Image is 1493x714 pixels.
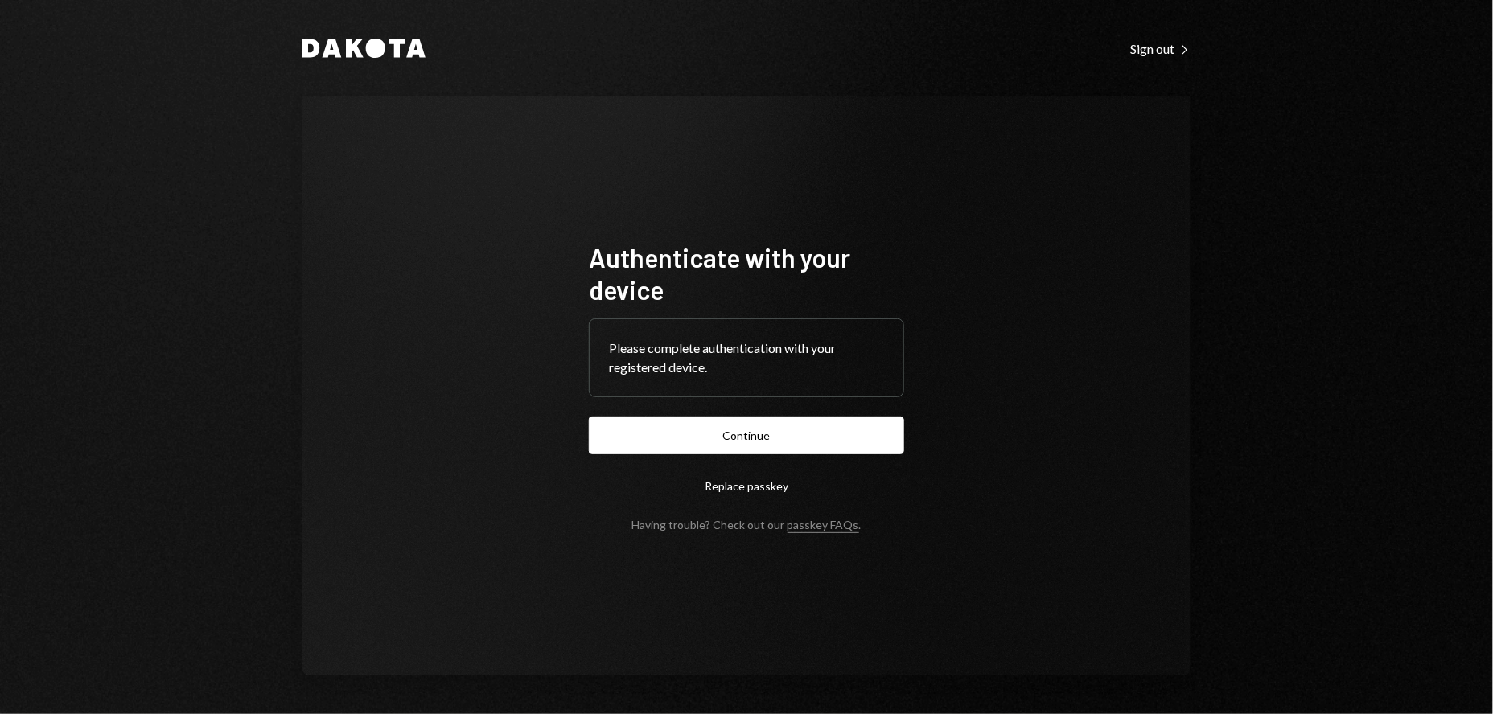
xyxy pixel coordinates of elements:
[788,518,859,533] a: passkey FAQs
[1130,39,1191,57] a: Sign out
[589,416,904,454] button: Continue
[589,241,904,306] h1: Authenticate with your device
[1130,41,1191,57] div: Sign out
[632,518,862,531] div: Having trouble? Check out our .
[609,339,884,377] div: Please complete authentication with your registered device.
[589,467,904,505] button: Replace passkey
